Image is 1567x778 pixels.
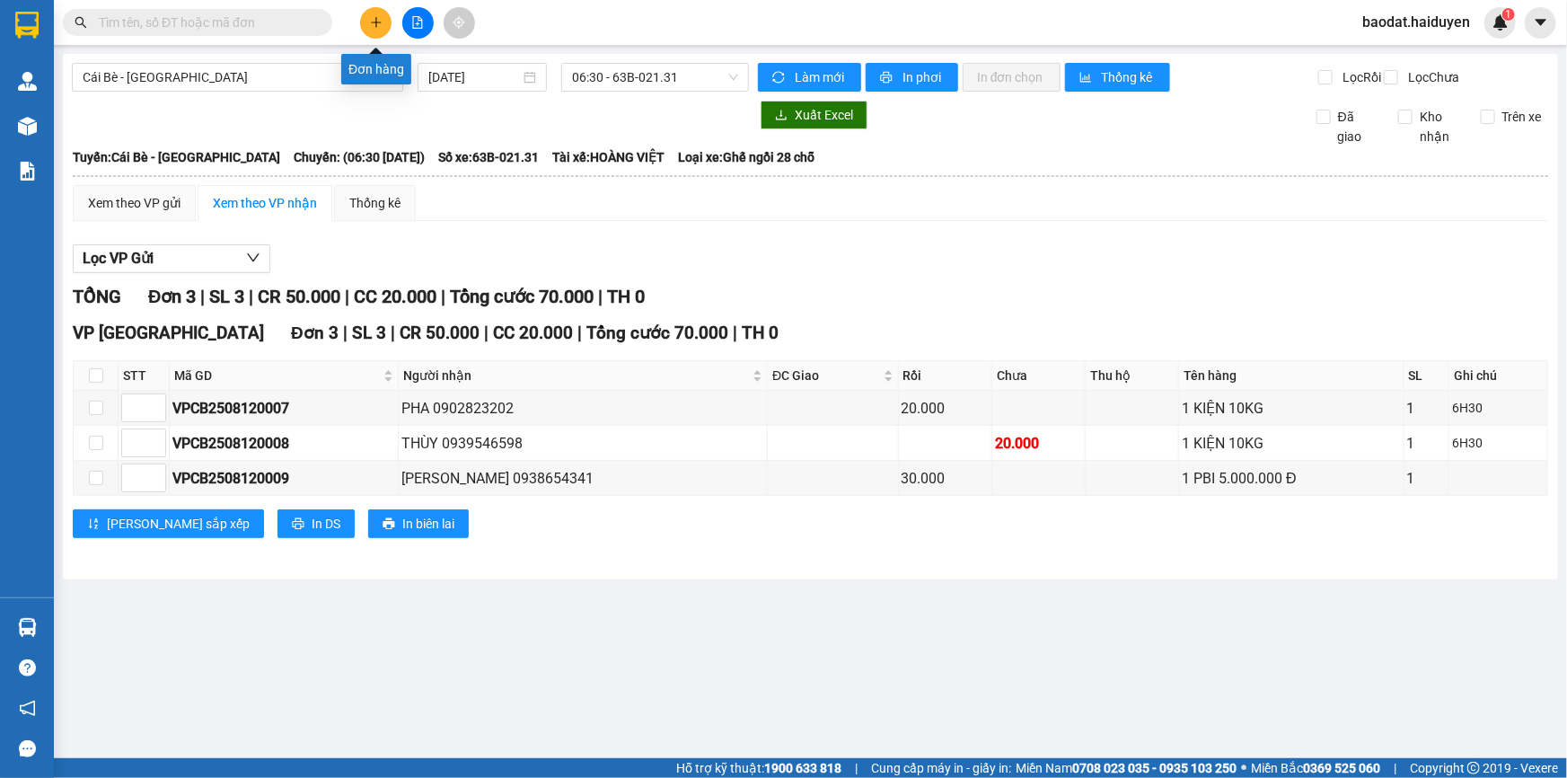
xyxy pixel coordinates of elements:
[1495,107,1549,127] span: Trên xe
[1065,63,1170,92] button: bar-chartThống kê
[15,12,39,39] img: logo-vxr
[83,247,154,270] span: Lọc VP Gửi
[151,397,162,408] span: up
[73,286,121,307] span: TỔNG
[172,467,395,490] div: VPCB2508120009
[151,480,162,491] span: down
[795,67,847,87] span: Làm mới
[1179,361,1404,391] th: Tên hàng
[871,758,1011,778] span: Cung cấp máy in - giấy in:
[1182,432,1400,455] div: 1 KIỆN 10KG
[758,63,861,92] button: syncLàm mới
[107,514,250,534] span: [PERSON_NAME] sắp xếp
[899,361,992,391] th: Rồi
[1407,397,1446,420] div: 1
[1303,761,1380,775] strong: 0369 525 060
[209,286,244,307] span: SL 3
[99,13,311,32] input: Tìm tên, số ĐT hoặc mã đơn
[866,63,958,92] button: printerIn phơi
[170,426,399,461] td: VPCB2508120008
[1502,8,1515,21] sup: 1
[438,147,539,167] span: Số xe: 63B-021.31
[484,323,489,343] span: |
[200,286,205,307] span: |
[170,461,399,496] td: VPCB2508120009
[19,659,36,676] span: question-circle
[341,54,411,84] div: Đơn hàng
[775,109,788,123] span: download
[764,761,841,775] strong: 1900 633 818
[291,323,339,343] span: Đơn 3
[19,740,36,757] span: message
[761,101,867,129] button: downloadXuất Excel
[18,162,37,181] img: solution-icon
[18,618,37,637] img: warehouse-icon
[428,67,520,87] input: 12/08/2025
[151,445,162,455] span: down
[402,7,434,39] button: file-add
[1072,761,1237,775] strong: 0708 023 035 - 0935 103 250
[1533,14,1549,31] span: caret-down
[312,514,340,534] span: In DS
[401,432,764,455] div: THÙY 0939546598
[450,286,594,307] span: Tổng cước 70.000
[18,117,37,136] img: warehouse-icon
[1492,14,1509,31] img: icon-new-feature
[1102,67,1156,87] span: Thống kê
[343,323,348,343] span: |
[88,193,180,213] div: Xem theo VP gửi
[1449,361,1548,391] th: Ghi chú
[742,323,779,343] span: TH 0
[1401,67,1462,87] span: Lọc Chưa
[402,514,454,534] span: In biên lai
[170,391,399,426] td: VPCB2508120007
[174,366,380,385] span: Mã GD
[441,286,445,307] span: |
[401,397,764,420] div: PHA 0902823202
[902,467,989,490] div: 30.000
[1331,107,1385,146] span: Đã giao
[902,67,944,87] span: In phơi
[73,323,264,343] span: VP [GEOGRAPHIC_DATA]
[992,361,1086,391] th: Chưa
[1413,107,1466,146] span: Kho nhận
[145,408,165,421] span: Decrease Value
[411,16,424,29] span: file-add
[1241,765,1246,772] span: ⚪️
[172,397,395,420] div: VPCB2508120007
[1525,7,1556,39] button: caret-down
[145,443,165,456] span: Decrease Value
[795,105,853,125] span: Xuất Excel
[1251,758,1380,778] span: Miền Bắc
[145,464,165,478] span: Increase Value
[493,323,573,343] span: CC 20.000
[855,758,858,778] span: |
[1086,361,1179,391] th: Thu hộ
[145,394,165,408] span: Increase Value
[403,366,749,385] span: Người nhận
[1335,67,1384,87] span: Lọc Rồi
[87,517,100,532] span: sort-ascending
[360,7,392,39] button: plus
[148,286,196,307] span: Đơn 3
[572,64,738,91] span: 06:30 - 63B-021.31
[83,64,392,91] span: Cái Bè - Sài Gòn
[400,323,480,343] span: CR 50.000
[733,323,737,343] span: |
[1407,467,1446,490] div: 1
[598,286,603,307] span: |
[73,150,280,164] b: Tuyến: Cái Bè - [GEOGRAPHIC_DATA]
[18,72,37,91] img: warehouse-icon
[277,509,355,538] button: printerIn DS
[151,432,162,443] span: up
[963,63,1061,92] button: In đơn chọn
[1452,433,1545,453] div: 6H30
[213,193,317,213] div: Xem theo VP nhận
[1348,11,1484,33] span: baodat.haiduyen
[151,467,162,478] span: up
[73,244,270,273] button: Lọc VP Gửi
[19,700,36,717] span: notification
[354,286,436,307] span: CC 20.000
[151,410,162,420] span: down
[453,16,465,29] span: aim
